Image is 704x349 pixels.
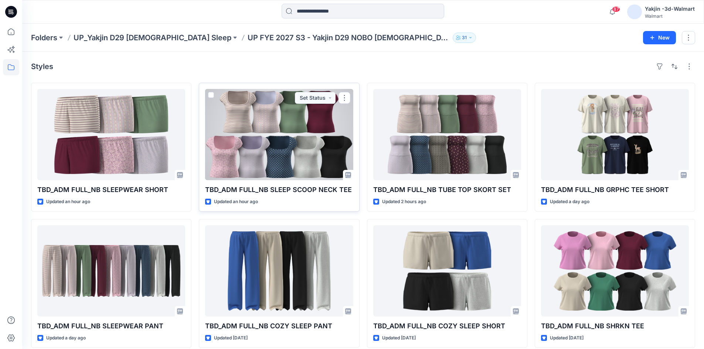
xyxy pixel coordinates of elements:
p: Updated [DATE] [550,334,584,342]
p: TBD_ADM FULL_NB COZY SLEEP SHORT [373,321,521,331]
div: Yakjin -3d-Walmart [645,4,695,13]
p: TBD_ADM FULL_NB COZY SLEEP PANT [205,321,353,331]
a: TBD_ADM FULL_NB SLEEPWEAR SHORT [37,89,185,180]
a: TBD_ADM FULL_NB SLEEPWEAR PANT [37,225,185,317]
p: 31 [462,34,467,42]
div: Walmart [645,13,695,19]
button: New [643,31,676,44]
p: Updated a day ago [46,334,86,342]
img: avatar [627,4,642,19]
p: TBD_ADM FULL_NB GRPHC TEE SHORT [541,185,689,195]
a: UP_Yakjin D29 [DEMOGRAPHIC_DATA] Sleep [74,32,231,43]
p: Updated 2 hours ago [382,198,426,206]
p: Updated an hour ago [214,198,258,206]
p: TBD_ADM FULL_NB TUBE TOP SKORT SET [373,185,521,195]
a: TBD_ADM FULL_NB GRPHC TEE SHORT [541,89,689,180]
a: TBD_ADM FULL_NB SHRKN TEE [541,225,689,317]
h4: Styles [31,62,53,71]
button: 31 [453,32,476,43]
p: Updated a day ago [550,198,589,206]
p: Updated [DATE] [214,334,248,342]
p: TBD_ADM FULL_NB SLEEP SCOOP NECK TEE [205,185,353,195]
a: TBD_ADM FULL_NB SLEEP SCOOP NECK TEE [205,89,353,180]
a: Folders [31,32,57,43]
p: TBD_ADM FULL_NB SHRKN TEE [541,321,689,331]
span: 87 [612,6,620,12]
p: TBD_ADM FULL_NB SLEEPWEAR PANT [37,321,185,331]
a: TBD_ADM FULL_NB COZY SLEEP SHORT [373,225,521,317]
a: TBD_ADM FULL_NB TUBE TOP SKORT SET [373,89,521,180]
p: Updated [DATE] [382,334,416,342]
p: Updated an hour ago [46,198,90,206]
p: TBD_ADM FULL_NB SLEEPWEAR SHORT [37,185,185,195]
a: TBD_ADM FULL_NB COZY SLEEP PANT [205,225,353,317]
p: UP FYE 2027 S3 - Yakjin D29 NOBO [DEMOGRAPHIC_DATA] Sleepwear [248,32,450,43]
